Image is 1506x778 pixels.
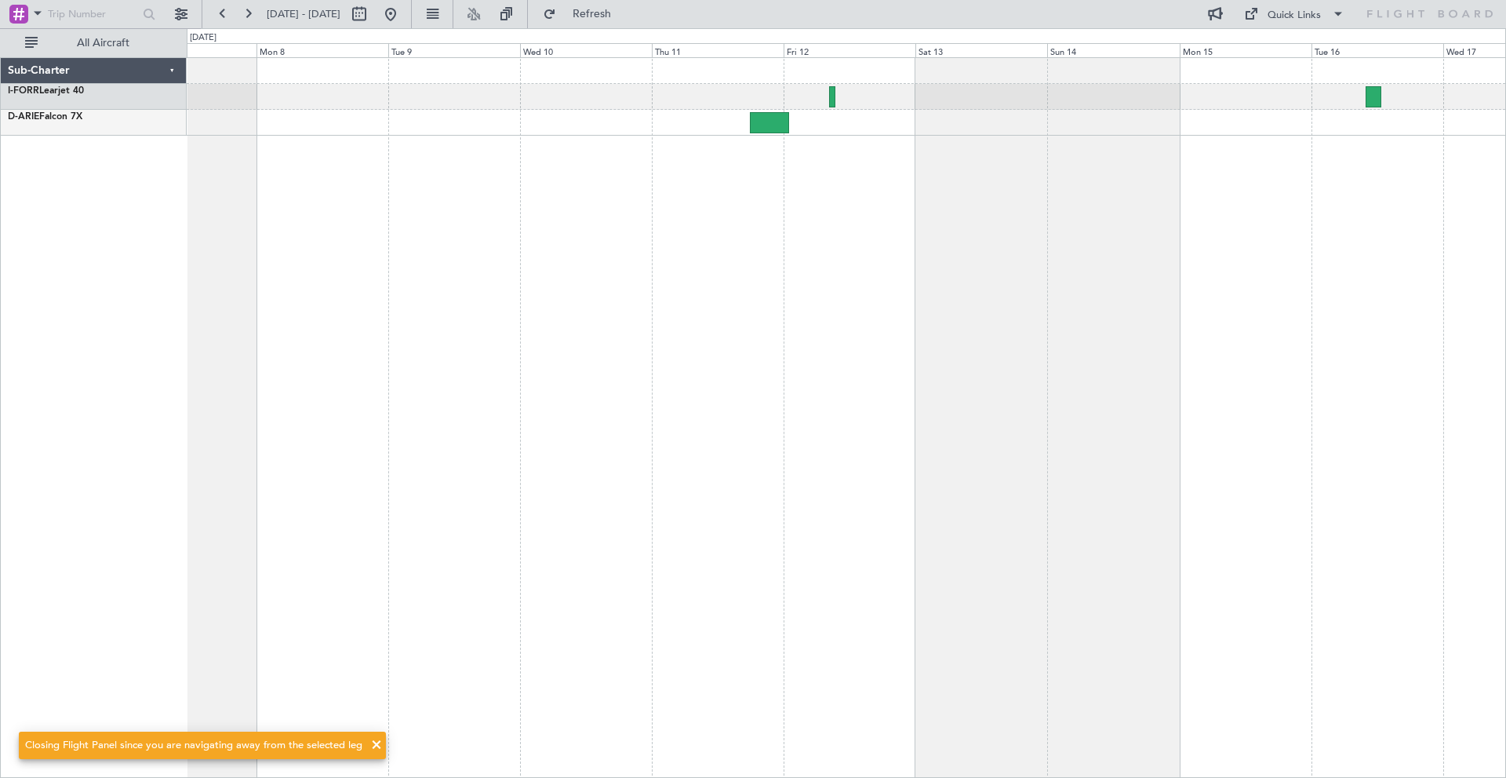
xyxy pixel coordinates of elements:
div: Mon 8 [256,43,388,57]
div: Fri 12 [784,43,915,57]
div: Tue 9 [388,43,520,57]
span: Refresh [559,9,625,20]
button: Refresh [536,2,630,27]
span: I-FORR [8,86,39,96]
a: I-FORRLearjet 40 [8,86,84,96]
div: Sun 7 [124,43,256,57]
div: Sun 14 [1047,43,1179,57]
div: Closing Flight Panel since you are navigating away from the selected leg [25,738,362,754]
div: Mon 15 [1180,43,1311,57]
div: Sat 13 [915,43,1047,57]
span: [DATE] - [DATE] [267,7,340,21]
a: D-ARIEFalcon 7X [8,112,82,122]
div: Tue 16 [1311,43,1443,57]
button: Quick Links [1236,2,1352,27]
div: [DATE] [190,31,216,45]
span: All Aircraft [41,38,166,49]
div: Wed 10 [520,43,652,57]
button: All Aircraft [17,31,170,56]
input: Trip Number [48,2,138,26]
div: Quick Links [1268,8,1321,24]
div: Thu 11 [652,43,784,57]
span: D-ARIE [8,112,39,122]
